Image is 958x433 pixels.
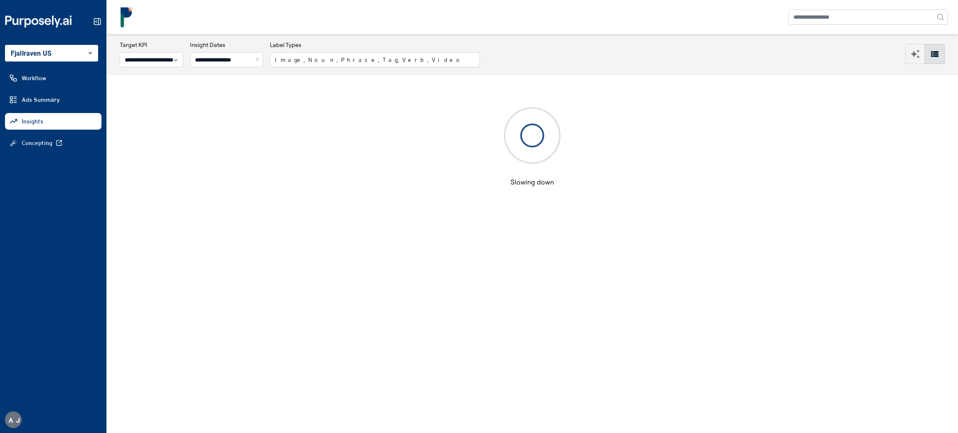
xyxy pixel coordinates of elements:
button: AJ [5,411,22,428]
a: Concepting [5,135,101,151]
span: Workflow [22,74,46,82]
a: Workflow [5,70,101,86]
div: Fjallraven US [5,45,98,62]
a: Insights [5,113,101,130]
button: Image, Noun, Phrase, Tag, Verb, Video [270,52,480,67]
button: Close [254,52,263,67]
h3: Insight Dates [190,41,263,49]
span: Insights [22,117,43,125]
h3: Target KPI [120,41,183,49]
h3: Label Types [270,41,480,49]
a: Ads Summary [5,91,101,108]
span: Ads Summary [22,96,60,104]
span: Concepting [22,139,52,147]
div: A J [5,411,22,428]
img: logo [116,7,137,27]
